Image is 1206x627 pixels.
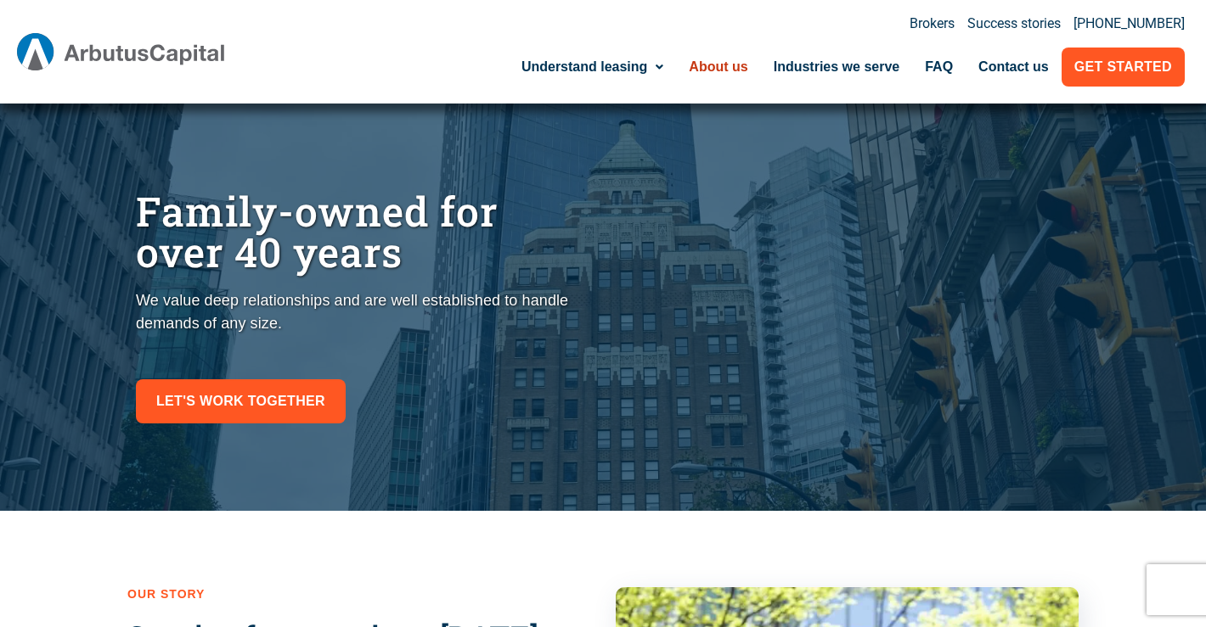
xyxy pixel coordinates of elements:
h1: Family-owned for over 40 years [136,191,595,272]
a: Brokers [910,17,955,31]
p: We value deep relationships and are well established to handle demands of any size. [136,289,595,335]
a: Success stories [967,17,1061,31]
a: Let's work together [136,379,346,423]
h2: Our Story [127,587,590,602]
a: [PHONE_NUMBER] [1074,17,1185,31]
a: Industries we serve [761,48,913,87]
a: Get Started [1062,48,1185,87]
a: About us [676,48,760,87]
span: Let's work together [156,389,325,413]
a: Contact us [966,48,1062,87]
a: Understand leasing [509,48,676,87]
a: FAQ [912,48,966,87]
